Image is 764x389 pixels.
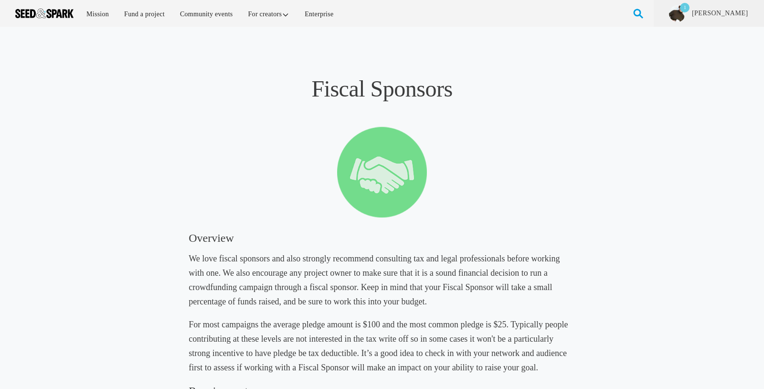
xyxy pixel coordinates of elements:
a: Fund a project [117,4,171,24]
img: 62eb121b1432303b.jpg [669,5,686,22]
a: Enterprise [298,4,340,24]
h5: For most campaigns the average pledge amount is $100 and the most common pledge is $25. Typically... [189,317,575,375]
img: Seed amp; Spark [15,9,74,18]
a: Community events [173,4,240,24]
img: fiscal sponsor [337,126,427,218]
a: [PERSON_NAME] [691,9,749,18]
h5: We love fiscal sponsors and also strongly recommend consulting tax and legal professionals before... [189,251,575,309]
h3: Overview [189,230,575,246]
a: For creators [242,4,297,24]
h1: Fiscal Sponsors [189,75,575,103]
a: Mission [80,4,116,24]
p: 1 [680,3,690,12]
